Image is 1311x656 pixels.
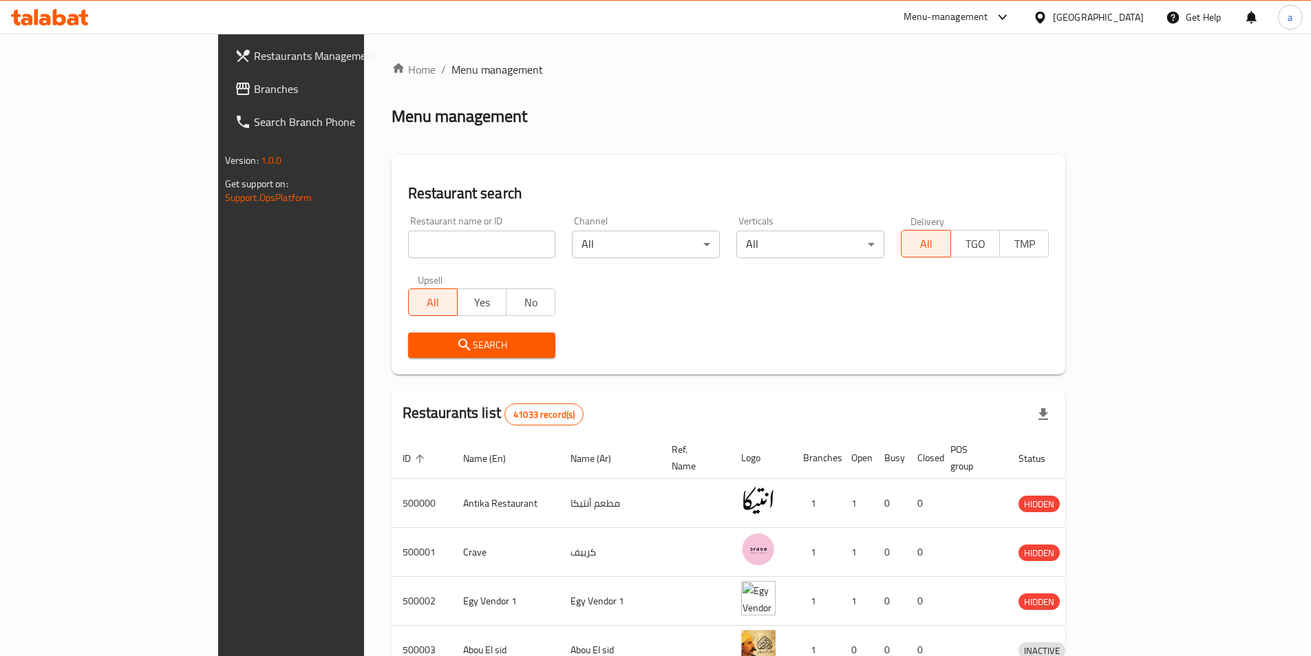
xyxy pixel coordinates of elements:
[419,337,545,354] span: Search
[254,81,426,97] span: Branches
[741,483,776,518] img: Antika Restaurant
[906,577,939,626] td: 0
[672,441,714,474] span: Ref. Name
[950,230,1000,257] button: TGO
[225,175,288,193] span: Get support on:
[559,479,661,528] td: مطعم أنتيكا
[414,293,452,313] span: All
[559,577,661,626] td: Egy Vendor 1
[741,581,776,615] img: Egy Vendor 1
[452,577,559,626] td: Egy Vendor 1
[408,183,1049,204] h2: Restaurant search
[792,437,840,479] th: Branches
[840,577,873,626] td: 1
[261,151,282,169] span: 1.0.0
[1288,10,1292,25] span: a
[418,275,443,284] label: Upsell
[792,479,840,528] td: 1
[730,437,792,479] th: Logo
[999,230,1049,257] button: TMP
[225,151,259,169] span: Version:
[451,61,543,78] span: Menu management
[1027,398,1060,431] div: Export file
[505,408,583,421] span: 41033 record(s)
[741,532,776,567] img: Crave
[225,189,312,207] a: Support.OpsPlatform
[571,450,629,467] span: Name (Ar)
[572,231,720,258] div: All
[457,288,507,316] button: Yes
[512,293,550,313] span: No
[873,528,906,577] td: 0
[254,47,426,64] span: Restaurants Management
[910,216,945,226] label: Delivery
[1019,496,1060,512] span: HIDDEN
[907,234,945,254] span: All
[392,61,1066,78] nav: breadcrumb
[957,234,994,254] span: TGO
[452,479,559,528] td: Antika Restaurant
[504,403,584,425] div: Total records count
[441,61,446,78] li: /
[873,577,906,626] td: 0
[403,450,429,467] span: ID
[1019,450,1063,467] span: Status
[950,441,991,474] span: POS group
[224,105,437,138] a: Search Branch Phone
[254,114,426,130] span: Search Branch Phone
[408,231,556,258] input: Search for restaurant name or ID..
[901,230,950,257] button: All
[392,105,527,127] h2: Menu management
[906,437,939,479] th: Closed
[873,437,906,479] th: Busy
[403,403,584,425] h2: Restaurants list
[1053,10,1144,25] div: [GEOGRAPHIC_DATA]
[452,528,559,577] td: Crave
[840,479,873,528] td: 1
[1019,594,1060,610] span: HIDDEN
[506,288,555,316] button: No
[559,528,661,577] td: كرييف
[840,437,873,479] th: Open
[906,528,939,577] td: 0
[1019,545,1060,561] span: HIDDEN
[792,577,840,626] td: 1
[873,479,906,528] td: 0
[463,450,524,467] span: Name (En)
[463,293,501,313] span: Yes
[224,72,437,105] a: Branches
[792,528,840,577] td: 1
[408,332,556,358] button: Search
[224,39,437,72] a: Restaurants Management
[906,479,939,528] td: 0
[736,231,884,258] div: All
[1005,234,1043,254] span: TMP
[904,9,988,25] div: Menu-management
[840,528,873,577] td: 1
[408,288,458,316] button: All
[1019,544,1060,561] div: HIDDEN
[1019,593,1060,610] div: HIDDEN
